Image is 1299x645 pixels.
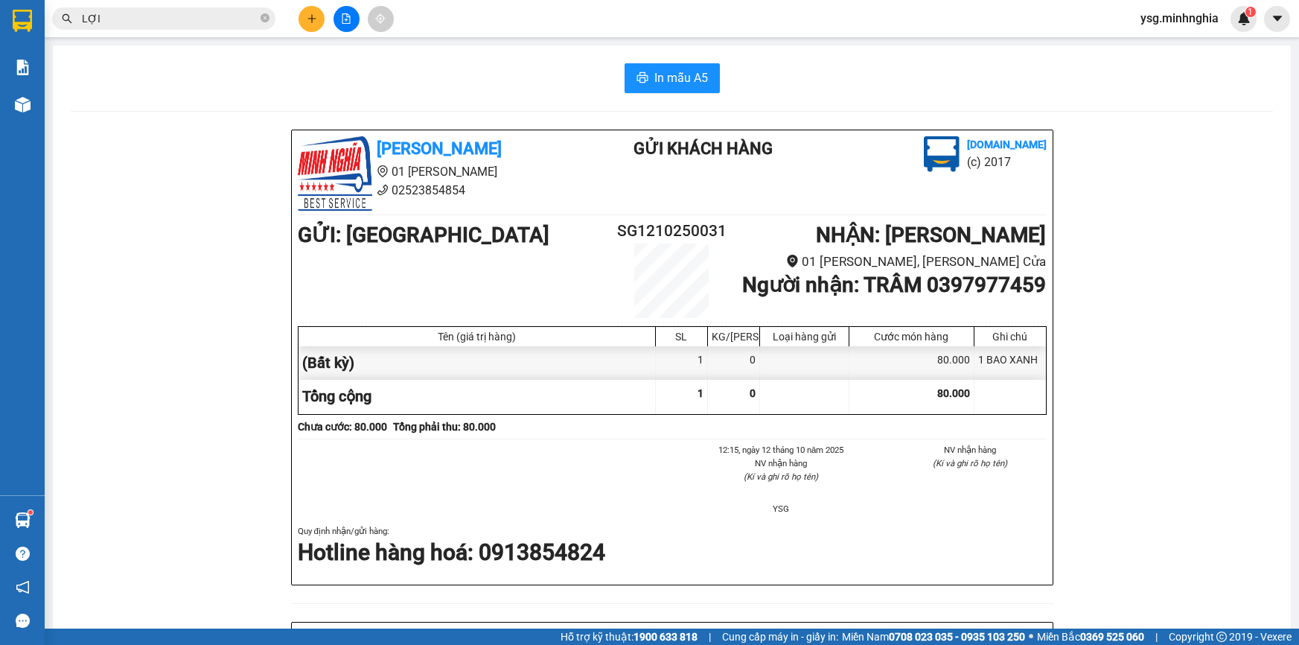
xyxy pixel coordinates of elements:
[722,629,838,645] span: Cung cấp máy in - giấy in:
[1037,629,1144,645] span: Miền Bắc
[712,331,756,343] div: KG/[PERSON_NAME]
[82,10,258,27] input: Tìm tên, số ĐT hoặc mã đơn
[298,181,575,200] li: 02523854854
[705,457,858,470] li: NV nhận hàng
[298,162,575,181] li: 01 [PERSON_NAME]
[302,331,651,343] div: Tên (giá trị hàng)
[974,346,1046,380] div: 1 BAO XANH
[16,580,30,594] span: notification
[1029,634,1033,640] span: ⚪️
[375,13,386,24] span: aim
[15,512,31,528] img: warehouse-icon
[1248,7,1253,17] span: 1
[377,184,389,196] span: phone
[302,387,371,405] span: Tổng cộng
[610,219,735,244] h2: SG1210250031
[708,346,760,380] div: 0
[842,629,1025,645] span: Miền Nam
[924,136,960,172] img: logo.jpg
[1264,6,1290,32] button: caret-down
[28,510,33,515] sup: 1
[393,421,496,433] b: Tổng phải thu: 80.000
[698,387,703,399] span: 1
[299,6,325,32] button: plus
[705,443,858,457] li: 12:15, ngày 12 tháng 10 năm 2025
[1155,629,1158,645] span: |
[298,524,1047,568] div: Quy định nhận/gửi hàng :
[298,136,372,211] img: logo.jpg
[298,539,605,565] strong: Hotline hàng hoá: 0913854824
[16,614,30,628] span: message
[261,12,269,26] span: close-circle
[299,346,656,380] div: (Bất kỳ)
[636,72,648,86] span: printer
[633,139,773,158] b: Gửi khách hàng
[15,97,31,112] img: warehouse-icon
[654,69,708,87] span: In mẫu A5
[15,60,31,75] img: solution-icon
[261,13,269,22] span: close-circle
[1237,12,1251,25] img: icon-new-feature
[307,13,317,24] span: plus
[1245,7,1256,17] sup: 1
[709,629,711,645] span: |
[561,629,698,645] span: Hỗ trợ kỹ thuật:
[744,471,818,482] i: (Kí và ghi rõ họ tên)
[849,346,974,380] div: 80.000
[978,331,1042,343] div: Ghi chú
[625,63,720,93] button: printerIn mẫu A5
[633,631,698,643] strong: 1900 633 818
[62,13,72,24] span: search
[368,6,394,32] button: aim
[764,331,845,343] div: Loại hàng gửi
[656,346,708,380] div: 1
[853,331,970,343] div: Cước món hàng
[1129,9,1231,28] span: ysg.minhnghia
[967,153,1047,171] li: (c) 2017
[967,139,1047,150] b: [DOMAIN_NAME]
[750,387,756,399] span: 0
[377,139,502,158] b: [PERSON_NAME]
[377,165,389,177] span: environment
[298,421,387,433] b: Chưa cước : 80.000
[742,273,1046,297] b: Người nhận : TRÂM 0397977459
[333,6,360,32] button: file-add
[786,255,799,267] span: environment
[1080,631,1144,643] strong: 0369 525 060
[16,547,30,561] span: question-circle
[1271,12,1284,25] span: caret-down
[13,10,32,32] img: logo-vxr
[660,331,703,343] div: SL
[705,502,858,515] li: YSG
[933,458,1007,468] i: (Kí và ghi rõ họ tên)
[937,387,970,399] span: 80.000
[734,252,1046,272] li: 01 [PERSON_NAME], [PERSON_NAME] Cửa
[816,223,1046,247] b: NHẬN : [PERSON_NAME]
[889,631,1025,643] strong: 0708 023 035 - 0935 103 250
[298,223,549,247] b: GỬI : [GEOGRAPHIC_DATA]
[1216,632,1227,642] span: copyright
[341,13,351,24] span: file-add
[893,443,1047,457] li: NV nhận hàng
